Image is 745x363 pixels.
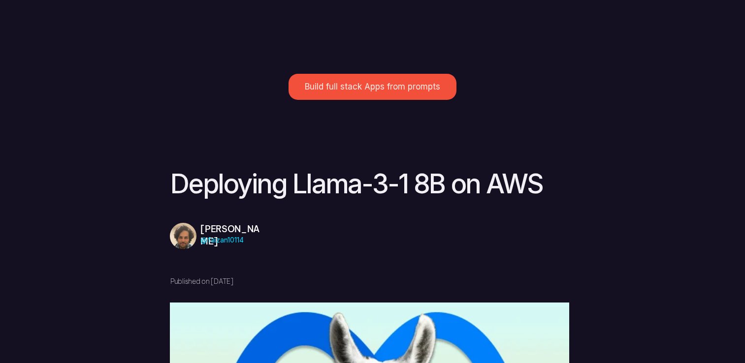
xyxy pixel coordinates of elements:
[305,82,440,91] p: Build full stack Apps from prompts
[200,233,267,247] p: @faizan10114
[170,168,543,200] a: Deploying Llama-3-1 8B on AWS
[200,223,267,247] p: [PERSON_NAME]
[170,277,274,286] p: Published on [DATE]
[289,74,456,99] a: Build full stack Apps from prompts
